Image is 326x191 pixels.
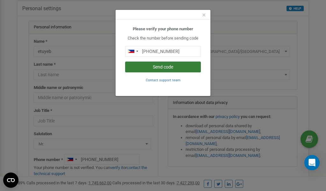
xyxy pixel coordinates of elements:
div: Open Intercom Messenger [304,155,320,170]
input: 0905 123 4567 [125,46,201,57]
div: Telephone country code [125,46,140,56]
small: Contact support team [146,78,181,82]
p: Check the number before sending code [125,35,201,41]
button: Open CMP widget [3,173,18,188]
b: Please verify your phone number [133,26,193,31]
span: × [202,11,206,19]
button: Close [202,12,206,18]
a: Contact support team [146,77,181,82]
button: Send code [125,62,201,72]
